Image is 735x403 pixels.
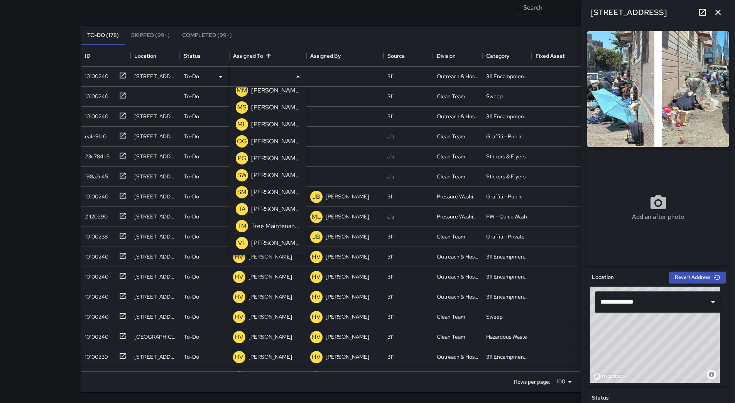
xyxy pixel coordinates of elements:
div: Clean Team [437,313,465,321]
div: Clean Team [437,333,465,341]
p: HV [312,252,321,262]
p: [PERSON_NAME] [248,353,292,361]
p: JB [312,192,320,201]
p: [PERSON_NAME] [326,333,369,341]
div: Clean Team [437,233,465,240]
p: HV [312,272,321,282]
p: HV [235,292,243,302]
div: Graffiti - Public [486,193,522,200]
div: Pressure Washing [437,213,478,220]
p: [PERSON_NAME] [326,253,369,260]
div: Outreach & Hospitality [437,72,478,80]
div: Jia [387,133,394,140]
p: ML [237,120,247,129]
div: Division [433,45,482,67]
p: TA [238,205,246,214]
div: Stickers & Flyers [486,173,525,180]
p: ML [312,212,321,222]
p: [PERSON_NAME] [251,103,300,112]
div: 10100240 [82,190,108,200]
div: ID [85,45,90,67]
div: ea1e91c0 [82,129,106,140]
p: HV [312,312,321,322]
p: HV [312,353,321,362]
p: OG [237,137,247,146]
p: To-Do [184,293,199,301]
p: SW [237,171,247,180]
div: 311 [387,353,394,361]
p: To-Do [184,72,199,80]
p: PG [238,154,247,163]
div: Assigned To [233,45,263,67]
div: 311 Encampments [486,113,528,120]
div: 193 6th Street [134,113,176,120]
div: Clean Team [437,92,465,100]
div: PW - Quick Wash [486,213,527,220]
div: 1250 Market Street [134,233,176,240]
p: To-Do [184,193,199,200]
p: To-Do [184,113,199,120]
div: 10100240 [82,89,108,100]
div: Jia [387,153,394,160]
div: 569 Minna Street [134,333,176,341]
p: [PERSON_NAME] [251,137,300,146]
div: Status [180,45,229,67]
button: Skipped (99+) [125,26,176,45]
div: Stickers & Flyers [486,153,525,160]
div: 10 Mason Street [134,273,176,280]
p: HV [235,332,243,342]
p: To-Do [184,253,199,260]
p: [PERSON_NAME] [248,313,292,321]
p: HV [235,353,243,362]
div: 10100240 [82,109,108,120]
p: Tree Maintenance [251,222,300,231]
div: Source [387,45,405,67]
p: [PERSON_NAME] [326,293,369,301]
div: Location [130,45,180,67]
p: To-Do [184,333,199,341]
div: 10100240 [82,270,108,280]
p: TM [237,222,247,231]
div: 21120290 [82,210,108,220]
div: Clean Team [437,133,465,140]
div: 25 7th Street [134,173,176,180]
div: 100 [554,376,574,387]
div: 10100240 [82,290,108,301]
p: To-Do [184,313,199,321]
div: 160 6th Street [134,72,176,80]
div: 1401 Mission Street [134,313,176,321]
div: Fixed Asset [532,45,581,67]
p: HV [312,292,321,302]
div: Location [134,45,156,67]
p: [PERSON_NAME] [248,273,292,280]
p: [PERSON_NAME] [248,293,292,301]
div: 311 Encampments [486,273,528,280]
p: To-Do [184,353,199,361]
div: 311 [387,233,394,240]
div: Jia [387,213,394,220]
div: 311 [387,72,394,80]
div: 1009 Mission Street [134,253,176,260]
div: Outreach & Hospitality [437,353,478,361]
div: 311 Encampments [486,353,528,361]
div: 311 [387,253,394,260]
div: Outreach & Hospitality [437,253,478,260]
div: 29918d30 [82,370,109,381]
div: Assigned By [306,45,384,67]
p: [PERSON_NAME] [326,313,369,321]
button: Completed (99+) [176,26,238,45]
div: Sweep [486,313,503,321]
p: MM [237,86,247,95]
p: [PERSON_NAME] [326,213,369,220]
div: 10100240 [82,69,108,80]
p: [PERSON_NAME] [326,233,369,240]
div: 311 Encampments [486,72,528,80]
div: 160 6th Street [134,193,176,200]
p: To-Do [184,213,199,220]
div: 311 [387,333,394,341]
div: ID [81,45,130,67]
p: JB [312,232,320,242]
div: 10100240 [82,330,108,341]
button: Sort [263,50,274,61]
p: [PERSON_NAME] [251,154,300,163]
